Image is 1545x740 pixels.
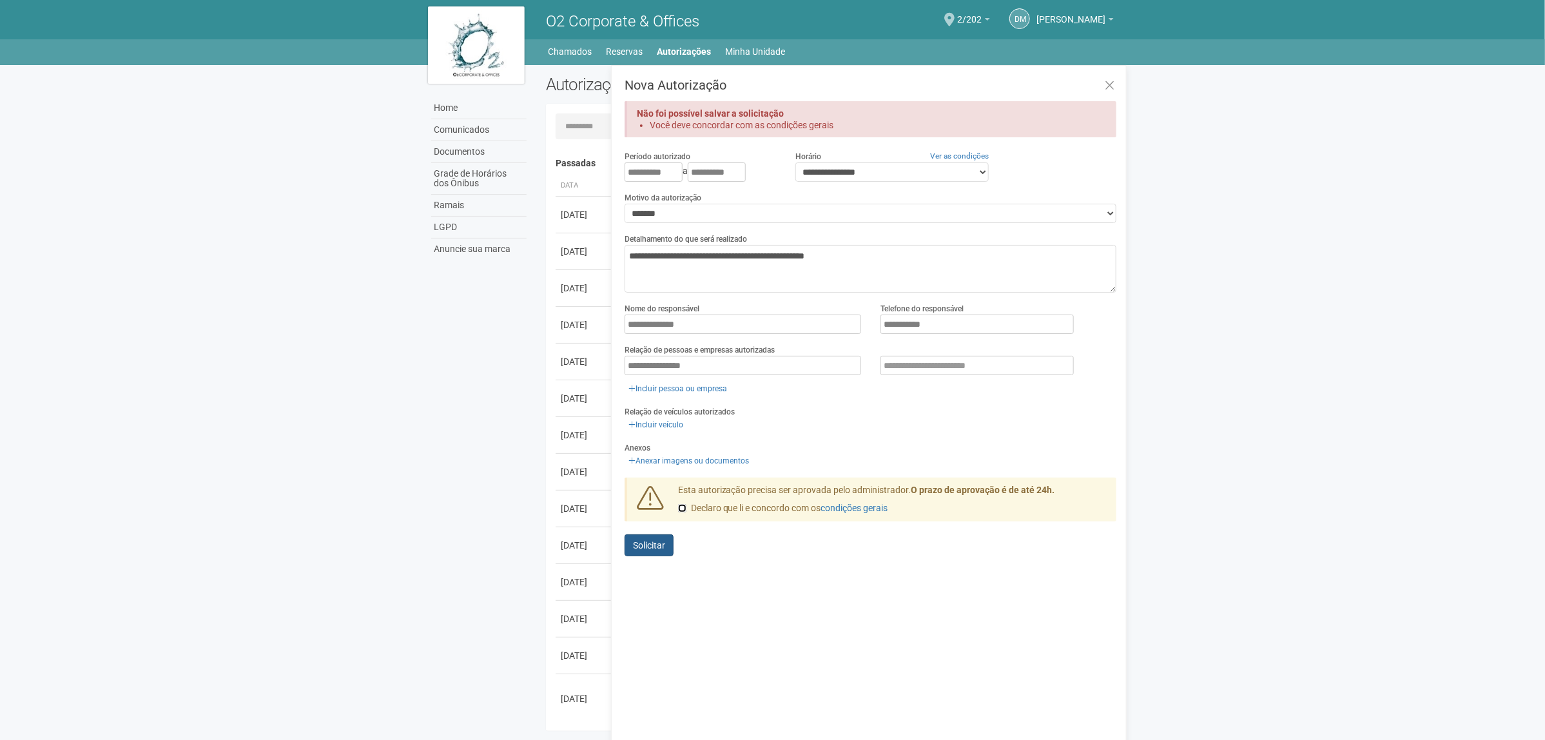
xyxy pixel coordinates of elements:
div: [DATE] [561,612,608,625]
div: [DATE] [561,649,608,662]
a: Incluir veículo [625,418,687,432]
span: 2/202 [957,2,982,24]
div: [DATE] [561,502,608,515]
label: Relação de pessoas e empresas autorizadas [625,344,775,356]
button: Solicitar [625,534,674,556]
div: [DATE] [561,692,608,705]
label: Horário [795,151,821,162]
h2: Autorizações [546,75,822,94]
strong: Não foi possível salvar a solicitação [637,108,784,119]
label: Período autorizado [625,151,690,162]
a: Comunicados [431,119,527,141]
label: Telefone do responsável [880,303,964,315]
h4: Passadas [556,159,1108,168]
a: Reservas [607,43,643,61]
label: Anexos [625,442,650,454]
span: O2 Corporate & Offices [546,12,699,30]
a: Chamados [549,43,592,61]
label: Declaro que li e concordo com os [678,502,888,515]
img: logo.jpg [428,6,525,84]
div: [DATE] [561,392,608,405]
label: Relação de veículos autorizados [625,406,735,418]
a: Minha Unidade [726,43,786,61]
th: Data [556,175,614,197]
strong: O prazo de aprovação é de até 24h. [911,485,1055,495]
a: condições gerais [821,503,888,513]
div: [DATE] [561,429,608,442]
div: Esta autorização precisa ser aprovada pelo administrador. [668,484,1117,521]
a: Anexar imagens ou documentos [625,454,753,468]
div: [DATE] [561,245,608,258]
a: Autorizações [657,43,712,61]
label: Motivo da autorização [625,192,701,204]
a: Home [431,97,527,119]
a: DM [1009,8,1030,29]
a: Ramais [431,195,527,217]
a: Documentos [431,141,527,163]
a: Anuncie sua marca [431,239,527,260]
div: [DATE] [561,208,608,221]
a: Incluir pessoa ou empresa [625,382,731,396]
div: [DATE] [561,539,608,552]
div: [DATE] [561,465,608,478]
span: Solicitar [633,540,665,550]
a: 2/202 [957,16,990,26]
a: Ver as condições [930,151,989,161]
div: [DATE] [561,576,608,589]
input: Declaro que li e concordo com oscondições gerais [678,504,686,512]
div: a [625,162,775,182]
a: LGPD [431,217,527,239]
li: Você deve concordar com as condições gerais [650,119,1094,131]
div: [DATE] [561,318,608,331]
div: [DATE] [561,355,608,368]
div: [DATE] [561,282,608,295]
span: DIEGO MEDEIROS [1036,2,1105,24]
h3: Nova Autorização [625,79,1116,92]
a: Grade de Horários dos Ônibus [431,163,527,195]
label: Detalhamento do que será realizado [625,233,747,245]
a: [PERSON_NAME] [1036,16,1114,26]
label: Nome do responsável [625,303,699,315]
